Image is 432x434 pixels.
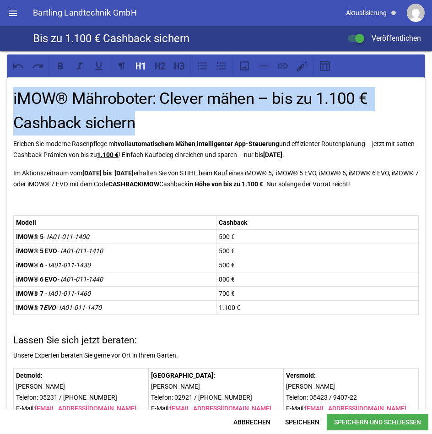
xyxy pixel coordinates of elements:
strong: Cashback [219,219,247,226]
em: - IA01-011-1470 [56,304,102,311]
em: - IA01-011-1410 [57,247,103,255]
strong: [DATE] [263,151,282,158]
p: Im Aktionszeitraum vom erhalten Sie von STIHL beim Kauf eines iMOW® 5, iMOW® 5 EVO, iMOW® 6, iMOW... [13,168,419,190]
h4: Bis zu 1.100 € Cashback sichern [33,31,189,46]
strong: iMOW® 6 EVO [16,276,57,283]
em: - IA01-011-1430 [45,261,91,269]
strong: Detmold: [16,372,43,379]
span: Speichern und Schließen [327,414,428,430]
em: - IA01-011-1400 [43,233,89,240]
p: 500 € [219,231,416,242]
p: [PERSON_NAME] [286,381,416,392]
p: [PERSON_NAME] [151,381,281,392]
strong: iMOW® 6 [16,261,43,269]
a: [EMAIL_ADDRESS][DOMAIN_NAME] [35,405,136,412]
p: [PERSON_NAME] [16,381,146,392]
p: 1.100 € [219,302,416,313]
strong: Modell [16,219,36,226]
div:  [2,2,24,24]
h1: iMOW® Mähroboter: Clever mähen – bis zu 1.100 € Cashback sichern [13,87,419,135]
p: Telefon: 05231 / [PHONE_NUMBER] E-Mail: [16,392,146,414]
strong: in Höhe von bis zu 1.100 € [188,180,263,188]
p: Erleben Sie moderne Rasenpflege mit , und effizienter Routenplanung – jetzt mit satten Cashback-P... [13,138,419,160]
p: Unsere Experten beraten Sie gerne vor Ort in Ihrem Garten. [13,350,419,361]
u: 1.100 € [97,151,119,158]
a: [EMAIL_ADDRESS][DOMAIN_NAME] [305,405,406,412]
strong: Versmold: [286,372,316,379]
strong: iMOW® 7 [16,304,56,311]
em: - IA01-011-1440 [57,276,103,283]
p: Telefon: 02921 / [PHONE_NUMBER] [151,392,281,403]
p: 800 € [219,274,416,285]
p: 700 € [219,288,416,299]
strong: voll­automatischem Mähen [118,140,195,147]
span: Abbrechen [226,414,278,430]
em: - IA01-011-1460 [45,290,91,297]
p: 500 € [219,245,416,256]
p: 500 € [219,260,416,271]
h3: Lassen Sie sich jetzt beraten: [13,333,419,348]
strong: iMOW® 5 [16,233,43,240]
em: EVO [43,304,56,311]
p: Telefon: 05423 / 9407-22 E-Mail: [286,392,416,414]
strong: CASHBACKIMOW [108,180,159,188]
i:  [7,8,18,19]
span: Speichern [278,414,327,430]
strong: intelligenter App-Steuerung [197,140,279,147]
strong: [GEOGRAPHIC_DATA]: [151,372,215,379]
span: Veröffentlichen [361,34,421,43]
strong: iMOW® 7 [16,290,45,297]
p: E-Mail: [151,403,281,414]
strong: [DATE] bis [DATE] [82,169,134,177]
strong: iMOW® 5 EVO [16,247,57,255]
a: [EMAIL_ADDRESS][DOMAIN_NAME] [170,405,271,412]
span: Bartling Landtechnik GmbH [33,9,137,17]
